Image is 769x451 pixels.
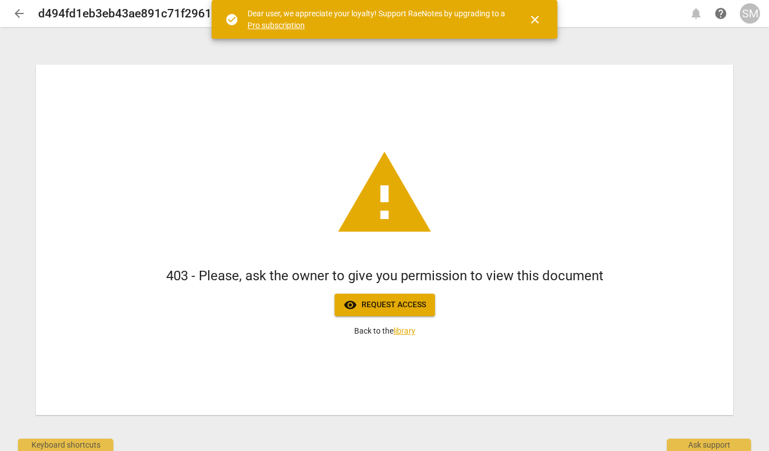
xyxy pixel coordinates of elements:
[335,294,435,316] button: Request access
[667,439,751,451] div: Ask support
[38,7,244,21] h2: d494fd1eb3eb43ae891c71f2961c4baa
[528,13,542,26] span: close
[225,13,239,26] span: check_circle
[711,3,731,24] a: Help
[521,6,548,33] button: Close
[18,439,113,451] div: Keyboard shortcuts
[354,325,415,337] p: Back to the
[714,7,727,20] span: help
[334,143,435,244] span: warning
[248,8,508,31] div: Dear user, we appreciate your loyalty! Support RaeNotes by upgrading to a
[166,267,603,285] h1: 403 - Please, ask the owner to give you permission to view this document
[12,7,26,20] span: arrow_back
[740,3,760,24] button: SM
[344,298,426,312] span: Request access
[248,21,305,30] a: Pro subscription
[344,298,357,312] span: visibility
[393,326,415,335] a: library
